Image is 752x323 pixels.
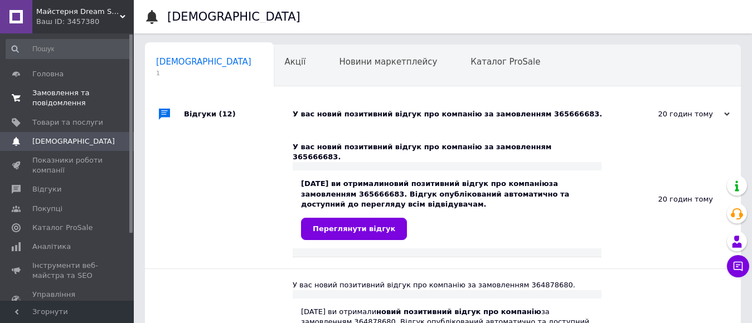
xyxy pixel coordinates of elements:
[313,224,395,233] span: Переглянути відгук
[32,204,62,214] span: Покупці
[156,69,251,77] span: 1
[184,97,293,131] div: Відгуки
[32,69,64,79] span: Головна
[36,17,134,27] div: Ваш ID: 3457380
[32,261,103,281] span: Інструменти веб-майстра та SEO
[32,242,71,252] span: Аналітика
[32,290,103,310] span: Управління сайтом
[167,10,300,23] h1: [DEMOGRAPHIC_DATA]
[301,218,407,240] a: Переглянути відгук
[6,39,132,59] input: Пошук
[293,109,618,119] div: У вас новий позитивний відгук про компанію за замовленням 365666683.
[601,131,741,268] div: 20 годин тому
[376,307,541,316] b: новий позитивний відгук про компанію
[32,118,103,128] span: Товари та послуги
[32,184,61,194] span: Відгуки
[32,223,93,233] span: Каталог ProSale
[32,155,103,175] span: Показники роботи компанії
[470,57,540,67] span: Каталог ProSale
[32,136,115,146] span: [DEMOGRAPHIC_DATA]
[32,88,103,108] span: Замовлення та повідомлення
[36,7,120,17] span: Майстерня Dream Studio
[301,179,593,240] div: [DATE] ви отримали за замовленням 365666683. Відгук опублікований автоматично та доступний до пер...
[219,110,236,118] span: (12)
[293,280,601,290] div: У вас новий позитивний відгук про компанію за замовленням 364878680.
[339,57,437,67] span: Новини маркетплейсу
[293,142,601,162] div: У вас новий позитивний відгук про компанію за замовленням 365666683.
[727,255,749,277] button: Чат з покупцем
[156,57,251,67] span: [DEMOGRAPHIC_DATA]
[285,57,306,67] span: Акції
[618,109,730,119] div: 20 годин тому
[384,179,549,188] b: новий позитивний відгук про компанію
